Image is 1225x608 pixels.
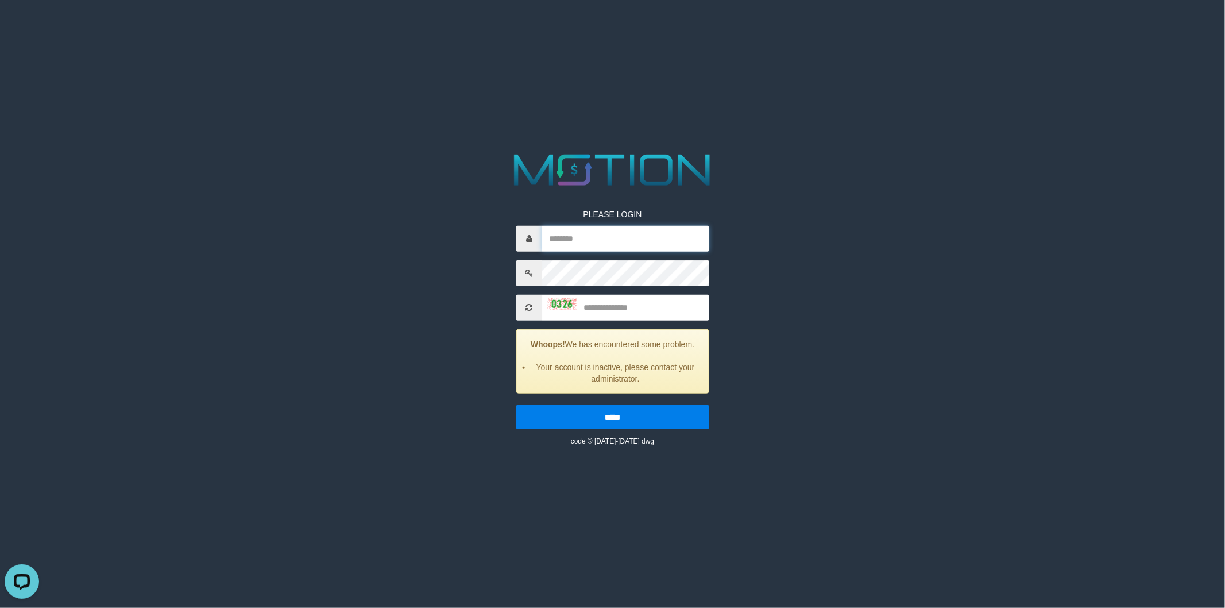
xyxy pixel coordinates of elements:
[548,298,577,310] img: captcha
[571,437,654,445] small: code © [DATE]-[DATE] dwg
[531,339,565,348] strong: Whoops!
[516,208,709,220] p: PLEASE LOGIN
[505,149,720,191] img: MOTION_logo.png
[516,329,709,393] div: We has encountered some problem.
[5,5,39,39] button: Open LiveChat chat widget
[531,361,700,384] li: Your account is inactive, please contact your administrator.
